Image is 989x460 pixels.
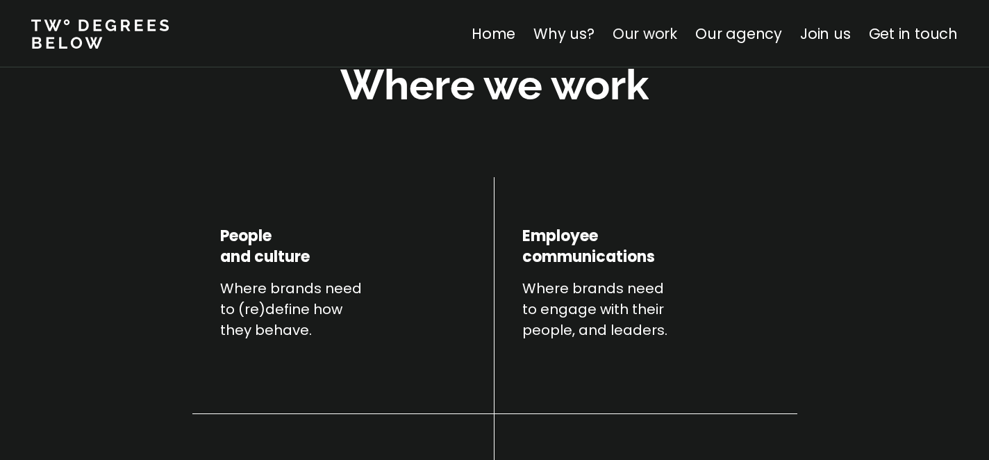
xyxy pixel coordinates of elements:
p: Where brands need to engage with their people, and leaders. [522,278,692,340]
a: Our work [613,24,677,44]
a: Home [472,24,515,44]
a: Get in touch [869,24,958,44]
a: Why us? [533,24,595,44]
h2: Where we work [340,57,649,113]
h4: Employee communications [522,184,655,268]
h4: People and culture [220,184,310,268]
p: Where brands need to (re)define how they behave. [220,278,390,340]
a: Our agency [695,24,782,44]
a: Join us [800,24,851,44]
